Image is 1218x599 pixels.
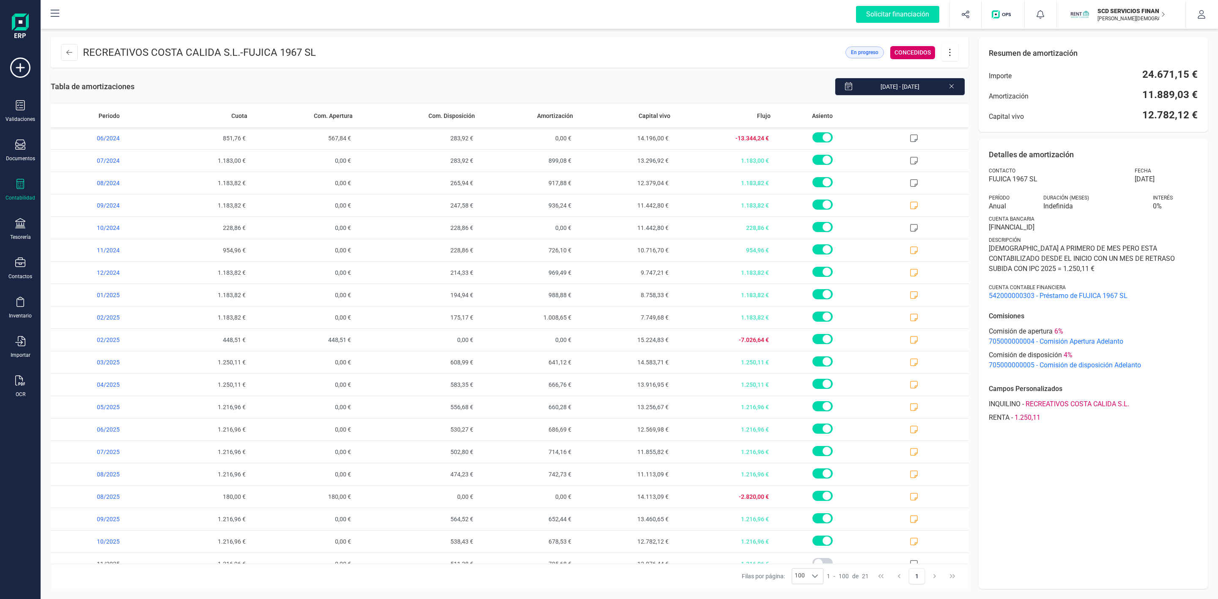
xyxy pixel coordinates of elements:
span: 1.250,11 € [674,351,774,373]
span: 917,88 € [478,172,576,194]
p: SCD SERVICIOS FINANCIEROS SL [1097,7,1165,15]
span: 12.569,98 € [576,418,674,440]
span: 511,28 € [356,553,479,575]
span: Duración (MESES) [1043,194,1089,201]
div: Tesorería [10,234,31,241]
span: Contacto [989,167,1015,174]
span: 09/2024 [51,194,154,216]
span: 24.671,15 € [1142,68,1198,81]
span: 0,00 € [251,396,356,418]
img: Logo de OPS [992,10,1014,19]
span: Amortización [989,91,1029,101]
span: 583,35 € [356,374,479,396]
span: 214,33 € [356,262,479,284]
span: 1.008,65 € [478,306,576,328]
button: Page 1 [909,568,925,584]
p: Detalles de amortización [989,149,1198,161]
span: 07/2024 [51,150,154,172]
span: 100 [792,569,807,584]
span: 542000000303 - Préstamo de FUJICA 1967 SL [989,291,1198,301]
span: 228,86 € [154,217,251,239]
span: 13.916,95 € [576,374,674,396]
div: Validaciones [5,116,35,123]
span: 02/2025 [51,306,154,328]
span: 11.113,09 € [576,463,674,485]
span: 180,00 € [154,486,251,508]
span: Amortización [537,112,573,120]
span: [DATE] [1135,174,1155,184]
p: Comisiones [989,311,1198,321]
span: 1.216,96 € [154,418,251,440]
span: 0,00 € [478,329,576,351]
span: 14.196,00 € [576,127,674,149]
span: 666,76 € [478,374,576,396]
span: de [852,572,859,580]
span: Fecha [1135,167,1151,174]
span: 0,00 € [251,284,356,306]
button: Last Page [945,568,961,584]
img: Logo Finanedi [12,14,29,41]
span: 1.216,96 € [674,418,774,440]
span: 0,00 € [251,441,356,463]
div: CONCEDIDOS [890,46,935,59]
span: Com. Disposición [428,112,475,120]
span: 1.250,11 € [154,374,251,396]
span: 0,00 € [251,172,356,194]
span: 556,68 € [356,396,479,418]
span: 01/2025 [51,284,154,306]
span: 1.250,11 [1015,413,1040,423]
span: 12/2024 [51,262,154,284]
span: 851,76 € [154,127,251,149]
span: 1.216,96 € [154,508,251,530]
span: 0,00 € [251,553,356,575]
p: RECREATIVOS COSTA CALIDA S.L. - [83,46,316,59]
span: 1.183,82 € [674,262,774,284]
div: - [989,399,1198,409]
span: Capital vivo [639,112,670,120]
button: Logo de OPS [987,1,1019,28]
span: 1.183,82 € [154,262,251,284]
span: 14.113,09 € [576,486,674,508]
span: 0,00 € [251,194,356,216]
span: 936,24 € [478,194,576,216]
span: 12.076,44 € [576,553,674,575]
span: 0,00 € [251,463,356,485]
span: Capital vivo [989,112,1024,122]
span: 10.716,70 € [576,239,674,261]
span: 13.460,65 € [576,508,674,530]
button: Previous Page [891,568,907,584]
span: 1.183,82 € [674,194,774,216]
span: 11.442,80 € [576,217,674,239]
div: Contactos [8,273,32,280]
span: 969,49 € [478,262,576,284]
span: 4 % [1064,350,1073,360]
span: 1.183,82 € [154,306,251,328]
span: 1.183,82 € [674,172,774,194]
span: 7.749,68 € [576,306,674,328]
span: 13.256,67 € [576,396,674,418]
span: En progreso [851,49,878,56]
span: Flujo [757,112,771,120]
span: 1.216,96 € [154,531,251,553]
div: Solicitar financiación [856,6,939,23]
span: 15.224,83 € [576,329,674,351]
span: 11/2024 [51,239,154,261]
span: 175,17 € [356,306,479,328]
span: RECREATIVOS COSTA CALIDA S.L. [1026,399,1129,409]
span: 228,86 € [356,239,479,261]
span: Cuenta bancaria [989,216,1034,222]
span: 705,68 € [478,553,576,575]
span: 726,10 € [478,239,576,261]
span: 474,23 € [356,463,479,485]
span: 0,00 € [251,374,356,396]
span: 0,00 € [251,418,356,440]
div: Importar [11,352,30,358]
span: 502,80 € [356,441,479,463]
span: [FINANCIAL_ID] [989,222,1198,232]
span: -7.026,64 € [674,329,774,351]
span: Tabla de amortizaciones [51,81,134,93]
span: 652,44 € [478,508,576,530]
span: 07/2025 [51,441,154,463]
span: 228,86 € [674,217,774,239]
p: Resumen de amortización [989,47,1198,59]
